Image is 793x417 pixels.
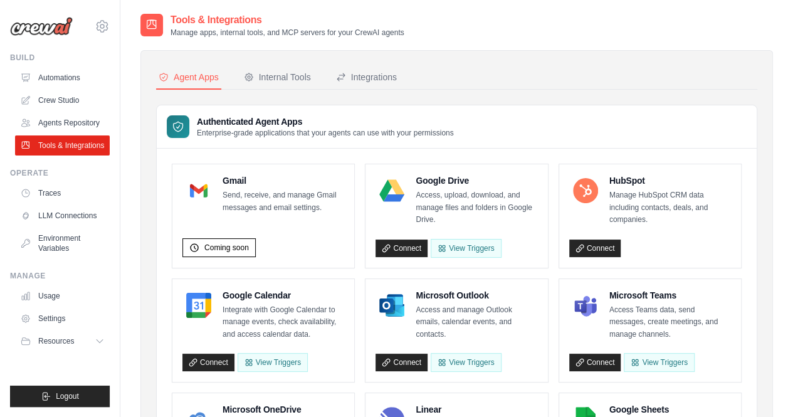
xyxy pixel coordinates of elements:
[197,128,454,138] p: Enterprise-grade applications that your agents can use with your permissions
[15,286,110,306] a: Usage
[10,53,110,63] div: Build
[379,293,404,318] img: Microsoft Outlook Logo
[10,271,110,281] div: Manage
[609,189,731,226] p: Manage HubSpot CRM data including contacts, deals, and companies.
[204,243,249,253] span: Coming soon
[573,178,598,203] img: HubSpot Logo
[186,293,211,318] img: Google Calendar Logo
[223,189,344,214] p: Send, receive, and manage Gmail messages and email settings.
[416,289,537,302] h4: Microsoft Outlook
[15,331,110,351] button: Resources
[15,206,110,226] a: LLM Connections
[609,304,731,341] p: Access Teams data, send messages, create meetings, and manage channels.
[10,17,73,36] img: Logo
[56,391,79,401] span: Logout
[171,28,404,38] p: Manage apps, internal tools, and MCP servers for your CrewAI agents
[15,68,110,88] a: Automations
[10,386,110,407] button: Logout
[159,71,219,83] div: Agent Apps
[171,13,404,28] h2: Tools & Integrations
[223,174,344,187] h4: Gmail
[379,178,404,203] img: Google Drive Logo
[416,304,537,341] p: Access and manage Outlook emails, calendar events, and contacts.
[431,353,501,372] : View Triggers
[624,353,694,372] : View Triggers
[416,189,537,226] p: Access, upload, download, and manage files and folders in Google Drive.
[569,354,621,371] a: Connect
[197,115,454,128] h3: Authenticated Agent Apps
[609,289,731,302] h4: Microsoft Teams
[241,66,313,90] button: Internal Tools
[15,183,110,203] a: Traces
[573,293,598,318] img: Microsoft Teams Logo
[38,336,74,346] span: Resources
[431,239,501,258] : View Triggers
[186,178,211,203] img: Gmail Logo
[569,240,621,257] a: Connect
[15,135,110,156] a: Tools & Integrations
[223,304,344,341] p: Integrate with Google Calendar to manage events, check availability, and access calendar data.
[609,174,731,187] h4: HubSpot
[244,71,311,83] div: Internal Tools
[375,354,428,371] a: Connect
[15,309,110,329] a: Settings
[609,403,731,416] h4: Google Sheets
[416,403,537,416] h4: Linear
[375,240,428,257] a: Connect
[15,113,110,133] a: Agents Repository
[156,66,221,90] button: Agent Apps
[223,403,344,416] h4: Microsoft OneDrive
[15,228,110,258] a: Environment Variables
[223,289,344,302] h4: Google Calendar
[10,168,110,178] div: Operate
[238,353,308,372] button: View Triggers
[416,174,537,187] h4: Google Drive
[15,90,110,110] a: Crew Studio
[333,66,399,90] button: Integrations
[336,71,397,83] div: Integrations
[182,354,234,371] a: Connect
